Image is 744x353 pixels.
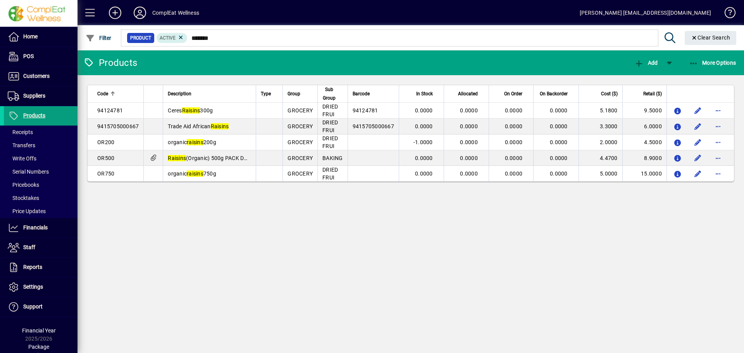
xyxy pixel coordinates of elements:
span: Type [261,90,271,98]
span: 0.0000 [550,107,568,114]
span: 0.0000 [505,107,523,114]
span: Customers [23,73,50,79]
a: Settings [4,277,77,297]
a: Knowledge Base [719,2,734,27]
a: Customers [4,67,77,86]
span: 0.0000 [550,123,568,129]
button: More options [712,136,724,148]
span: GROCERY [288,155,313,161]
span: More Options [689,60,736,66]
a: POS [4,47,77,66]
span: OR750 [97,170,114,177]
span: 0.0000 [415,155,433,161]
span: 9415705000667 [97,123,139,129]
div: Barcode [353,90,394,98]
span: 9415705000667 [353,123,394,129]
span: 0.0000 [550,155,568,161]
td: 8.9000 [622,150,666,166]
span: Add [634,60,658,66]
span: (Organic) 500g PACK DOWN [168,155,257,161]
button: Add [103,6,127,20]
button: Filter [84,31,114,45]
span: Description [168,90,191,98]
button: Edit [692,120,704,133]
span: Pricebooks [8,182,39,188]
em: Raisins [211,123,229,129]
td: 5.1800 [579,103,622,119]
button: Edit [692,136,704,148]
a: Home [4,27,77,46]
span: Clear Search [691,34,730,41]
span: 0.0000 [460,107,478,114]
span: Filter [86,35,112,41]
span: GROCERY [288,139,313,145]
span: Home [23,33,38,40]
span: 0.0000 [460,170,478,177]
a: Price Updates [4,205,77,218]
span: Retail ($) [643,90,662,98]
span: 94124781 [353,107,378,114]
span: 0.0000 [505,139,523,145]
span: Suppliers [23,93,45,99]
div: Products [83,57,137,69]
span: On Backorder [540,90,568,98]
a: Write Offs [4,152,77,165]
span: DRIED FRUI [322,119,338,133]
span: Package [28,344,49,350]
button: Edit [692,167,704,180]
span: -1.0000 [413,139,433,145]
span: BAKING [322,155,343,161]
div: Code [97,90,139,98]
span: GROCERY [288,170,313,177]
button: Profile [127,6,152,20]
span: Reports [23,264,42,270]
div: Group [288,90,313,98]
td: 9.5000 [622,103,666,119]
span: Trade Aid African [168,123,229,129]
a: Receipts [4,126,77,139]
button: Edit [692,152,704,164]
span: Staff [23,244,35,250]
a: Reports [4,258,77,277]
span: Group [288,90,300,98]
span: POS [23,53,34,59]
a: Staff [4,238,77,257]
button: More options [712,152,724,164]
div: Allocated [449,90,485,98]
span: Financials [23,224,48,231]
a: Stocktakes [4,191,77,205]
div: Type [261,90,278,98]
span: In Stock [416,90,433,98]
a: Support [4,297,77,317]
em: raisins [187,170,203,177]
span: Transfers [8,142,35,148]
button: More options [712,167,724,180]
span: Products [23,112,45,119]
span: Support [23,303,43,310]
div: On Order [494,90,529,98]
span: organic 750g [168,170,216,177]
span: Settings [23,284,43,290]
em: Raisins [182,107,200,114]
span: Price Updates [8,208,46,214]
span: 0.0000 [460,155,478,161]
span: Financial Year [22,327,56,334]
span: Sub Group [322,85,336,102]
div: ComplEat Wellness [152,7,199,19]
span: 94124781 [97,107,123,114]
button: More Options [687,56,738,70]
a: Transfers [4,139,77,152]
span: 0.0000 [550,170,568,177]
span: 0.0000 [550,139,568,145]
span: organic 200g [168,139,216,145]
td: 5.0000 [579,166,622,181]
div: On Backorder [538,90,575,98]
button: More options [712,120,724,133]
span: 0.0000 [505,170,523,177]
span: Serial Numbers [8,169,49,175]
span: DRIED FRUI [322,167,338,181]
span: Active [160,35,176,41]
em: raisins [187,139,203,145]
span: GROCERY [288,123,313,129]
td: 2.0000 [579,134,622,150]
